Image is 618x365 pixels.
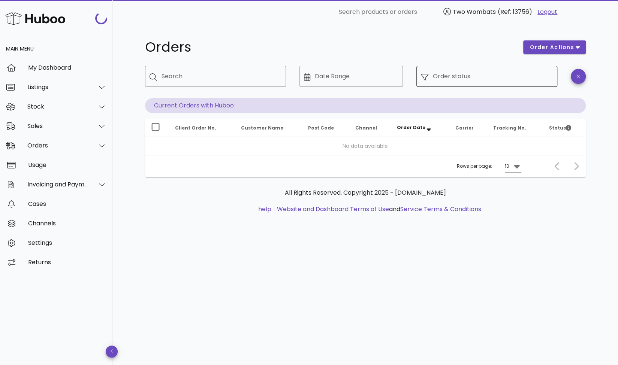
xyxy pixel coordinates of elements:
button: order actions [523,40,585,54]
span: Post Code [308,125,334,131]
th: Order Date: Sorted descending. Activate to remove sorting. [391,119,449,137]
div: Orders [27,142,88,149]
div: 10Rows per page: [505,160,521,172]
th: Tracking No. [487,119,543,137]
h1: Orders [145,40,515,54]
div: Rows per page: [457,155,521,177]
span: Channel [355,125,377,131]
div: My Dashboard [28,64,106,71]
div: Listings [27,83,88,91]
img: Huboo Logo [5,10,65,27]
span: Customer Name [241,125,283,131]
a: Logout [537,7,557,16]
th: Carrier [449,119,487,137]
p: All Rights Reserved. Copyright 2025 - [DOMAIN_NAME] [151,188,580,197]
td: No data available [145,137,586,155]
a: Service Terms & Conditions [400,205,481,213]
th: Channel [349,119,391,137]
li: and [274,205,481,214]
div: Usage [28,161,106,168]
div: Cases [28,200,106,207]
div: Invoicing and Payments [27,181,88,188]
span: Status [549,125,571,131]
a: help [258,205,271,213]
th: Customer Name [235,119,302,137]
div: Stock [27,103,88,110]
span: (Ref: 13756) [498,7,532,16]
span: Order Date [397,124,425,131]
th: Client Order No. [169,119,235,137]
div: – [536,163,539,170]
a: Website and Dashboard Terms of Use [277,205,389,213]
span: Two Wombats [453,7,496,16]
p: Current Orders with Huboo [145,98,586,113]
div: Settings [28,239,106,246]
div: Returns [28,259,106,266]
span: Carrier [455,125,474,131]
th: Post Code [302,119,349,137]
span: Tracking No. [493,125,526,131]
div: Channels [28,220,106,227]
span: Client Order No. [175,125,216,131]
div: Sales [27,122,88,130]
div: 10 [505,163,509,170]
span: order actions [529,43,574,51]
th: Status [543,119,585,137]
